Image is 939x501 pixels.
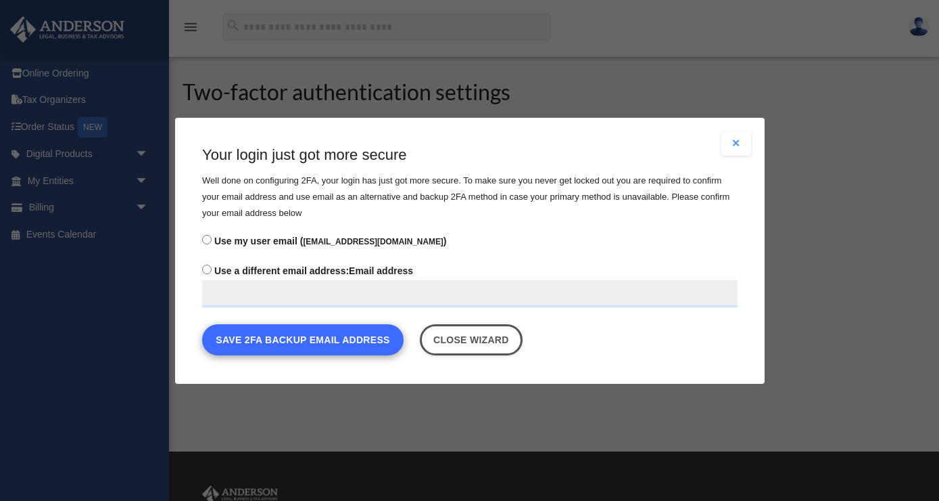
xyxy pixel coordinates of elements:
input: Use my user email ([EMAIL_ADDRESS][DOMAIN_NAME]) [202,234,212,244]
button: Close modal [721,131,751,156]
small: [EMAIL_ADDRESS][DOMAIN_NAME] [303,236,443,246]
h3: Your login just got more secure [202,145,738,166]
p: Well done on configuring 2FA, your login has just got more secure. To make sure you never get loc... [202,172,738,221]
input: Use a different email address:Email address [202,264,212,274]
button: Save 2FA backup email address [202,324,404,355]
span: Use a different email address: [214,265,348,276]
span: Use my user email ( ) [214,235,446,246]
a: Close wizard [419,324,522,355]
label: Email address [202,261,738,307]
input: Use a different email address:Email address [202,280,738,307]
